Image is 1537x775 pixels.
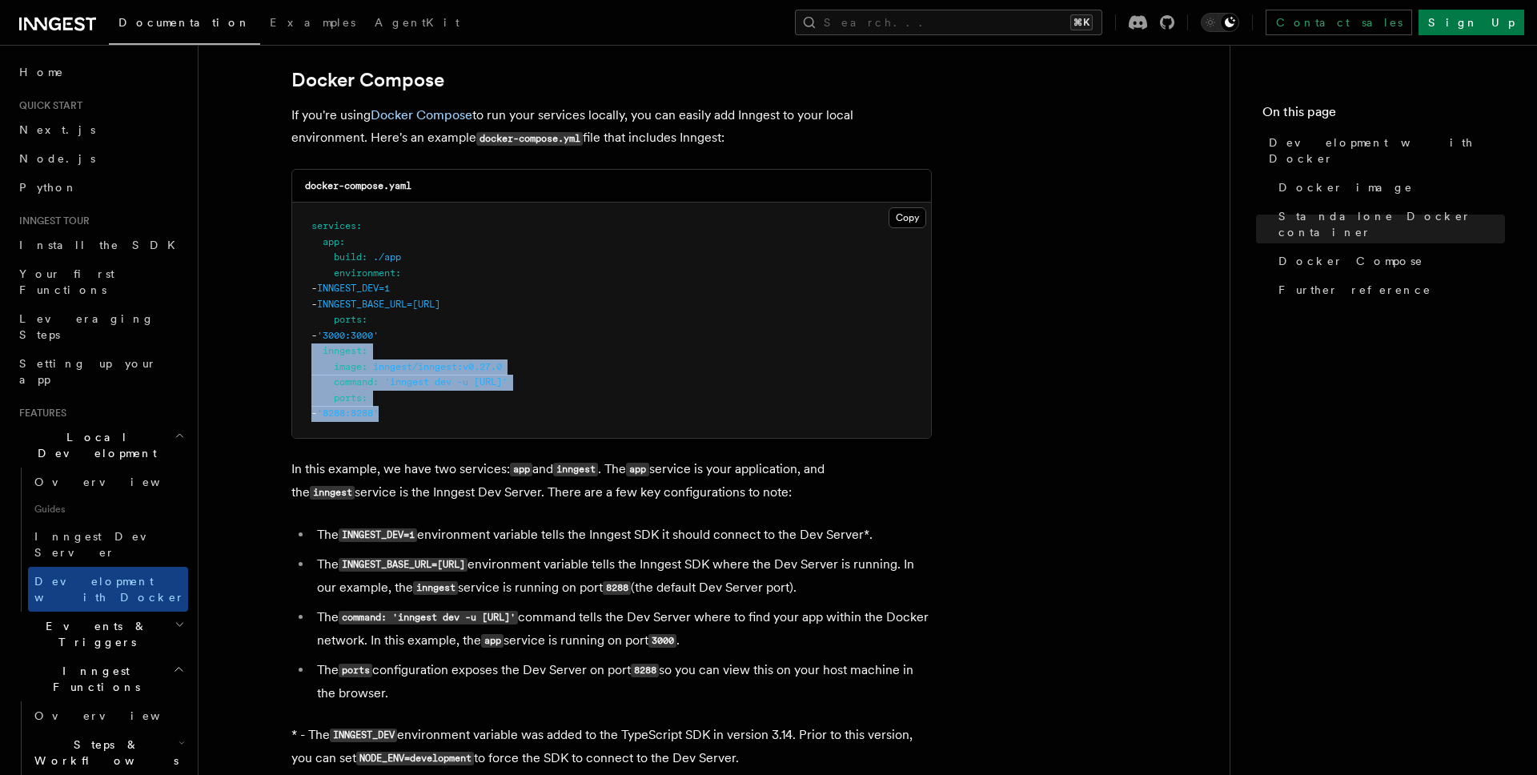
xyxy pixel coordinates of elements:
span: '3000:3000' [317,330,379,341]
code: 3000 [648,634,676,648]
span: AgentKit [375,16,459,29]
a: Python [13,173,188,202]
a: Contact sales [1266,10,1412,35]
span: - [311,283,317,294]
code: inngest [553,463,598,476]
span: Overview [34,709,199,722]
li: The command tells the Dev Server where to find your app within the Docker network. In this exampl... [312,606,932,653]
a: Inngest Dev Server [28,522,188,567]
span: Quick start [13,99,82,112]
span: build [334,251,362,263]
code: inngest [310,486,355,500]
span: Next.js [19,123,95,136]
span: : [362,392,367,404]
code: INNGEST_DEV=1 [339,528,417,542]
span: ports [334,392,362,404]
p: If you're using to run your services locally, you can easily add Inngest to your local environmen... [291,104,932,150]
a: Documentation [109,5,260,45]
code: inngest [413,581,458,595]
a: Overview [28,701,188,730]
span: : [373,376,379,387]
span: Your first Functions [19,267,114,296]
span: Further reference [1278,282,1431,298]
span: : [362,314,367,325]
a: Docker Compose [291,69,444,91]
span: Features [13,407,66,420]
span: Python [19,181,78,194]
a: Examples [260,5,365,43]
span: - [311,299,317,310]
span: Leveraging Steps [19,312,155,341]
a: Leveraging Steps [13,304,188,349]
span: : [362,345,367,356]
span: : [356,220,362,231]
li: The configuration exposes the Dev Server on port so you can view this on your host machine in the... [312,659,932,705]
button: Search...⌘K [795,10,1102,35]
a: Docker Compose [371,107,472,122]
span: Examples [270,16,355,29]
p: * - The environment variable was added to the TypeScript SDK in version 3.14. Prior to this versi... [291,724,932,770]
span: Inngest Functions [13,663,173,695]
code: INNGEST_BASE_URL=[URL] [339,558,468,572]
a: Docker Compose [1272,247,1505,275]
span: Inngest Dev Server [34,530,171,559]
span: inngest [323,345,362,356]
span: Development with Docker [34,575,185,604]
span: Docker Compose [1278,253,1423,269]
a: Sign Up [1419,10,1524,35]
code: docker-compose.yml [476,132,583,146]
span: command [334,376,373,387]
a: Install the SDK [13,231,188,259]
code: 8288 [631,664,659,677]
span: Setting up your app [19,357,157,386]
span: : [362,251,367,263]
a: Home [13,58,188,86]
span: Steps & Workflows [28,737,179,769]
button: Copy [889,207,926,228]
span: Documentation [118,16,251,29]
code: app [510,463,532,476]
span: ./app [373,251,401,263]
li: The environment variable tells the Inngest SDK where the Dev Server is running. In our example, t... [312,553,932,600]
kbd: ⌘K [1070,14,1093,30]
span: - [311,330,317,341]
span: Inngest tour [13,215,90,227]
a: Development with Docker [1262,128,1505,173]
a: Setting up your app [13,349,188,394]
p: In this example, we have two services: and . The service is your application, and the service is ... [291,458,932,504]
span: : [339,236,345,247]
button: Local Development [13,423,188,468]
code: command: 'inngest dev -u [URL]' [339,611,518,624]
span: ports [334,314,362,325]
span: Home [19,64,64,80]
span: Standalone Docker container [1278,208,1505,240]
code: ports [339,664,372,677]
code: docker-compose.yaml [305,180,411,191]
a: Development with Docker [28,567,188,612]
span: inngest/inngest:v0.27.0 [373,361,502,372]
li: The environment variable tells the Inngest SDK it should connect to the Dev Server*. [312,524,932,547]
a: Node.js [13,144,188,173]
div: Local Development [13,468,188,612]
a: Overview [28,468,188,496]
button: Steps & Workflows [28,730,188,775]
code: 8288 [603,581,631,595]
span: - [311,408,317,419]
span: INNGEST_BASE_URL=[URL] [317,299,440,310]
span: Guides [28,496,188,522]
code: INNGEST_DEV [330,729,397,742]
span: services [311,220,356,231]
span: environment [334,267,395,279]
span: INNGEST_DEV=1 [317,283,390,294]
a: AgentKit [365,5,469,43]
span: Events & Triggers [13,618,175,650]
span: 'inngest dev -u [URL]' [384,376,508,387]
span: app [323,236,339,247]
code: app [626,463,648,476]
code: NODE_ENV=development [356,752,474,765]
span: Overview [34,476,199,488]
span: Local Development [13,429,175,461]
h4: On this page [1262,102,1505,128]
span: : [362,361,367,372]
span: Node.js [19,152,95,165]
